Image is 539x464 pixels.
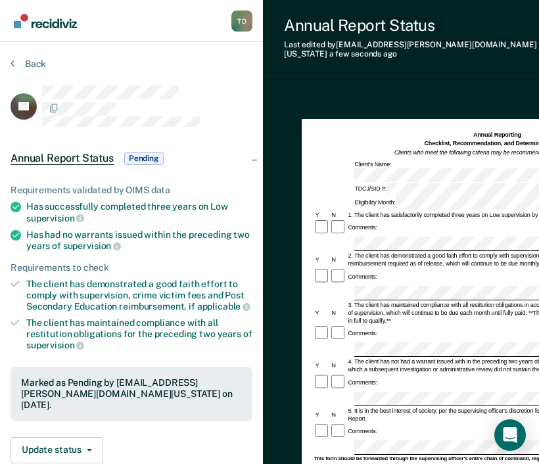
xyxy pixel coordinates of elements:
[330,411,346,419] div: N
[330,361,346,369] div: N
[330,256,346,264] div: N
[11,58,46,70] button: Back
[346,329,379,337] div: Comments:
[26,213,84,223] span: supervision
[314,309,330,317] div: Y
[124,152,164,165] span: Pending
[314,411,330,419] div: Y
[330,309,346,317] div: N
[314,361,330,369] div: Y
[346,379,379,386] div: Comments:
[21,377,242,410] div: Marked as Pending by [EMAIL_ADDRESS][PERSON_NAME][DOMAIN_NAME][US_STATE] on [DATE].
[330,211,346,219] div: N
[314,256,330,264] div: Y
[26,201,252,223] div: Has successfully completed three years on Low
[11,437,103,463] button: Update status
[346,273,379,281] div: Comments:
[11,152,114,165] span: Annual Report Status
[26,279,252,312] div: The client has demonstrated a good faith effort to comply with supervision, crime victim fees and...
[11,185,252,196] div: Requirements validated by OIMS data
[14,14,77,28] img: Recidiviz
[346,223,379,231] div: Comments:
[11,262,252,273] div: Requirements to check
[26,340,84,350] span: supervision
[314,211,330,219] div: Y
[26,317,252,351] div: The client has maintained compliance with all restitution obligations for the preceding two years of
[473,131,521,138] strong: Annual Reporting
[231,11,252,32] button: Profile dropdown button
[63,241,121,251] span: supervision
[329,49,397,58] span: a few seconds ago
[197,301,250,312] span: applicable
[231,11,252,32] div: T D
[346,427,379,435] div: Comments:
[26,229,252,252] div: Has had no warrants issued within the preceding two years of
[494,419,526,451] div: Open Intercom Messenger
